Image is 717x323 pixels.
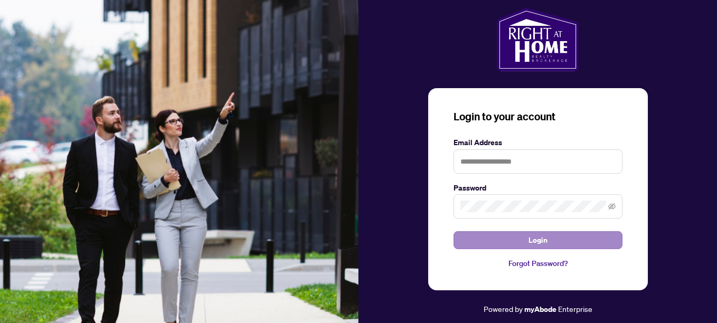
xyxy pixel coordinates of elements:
[454,182,622,194] label: Password
[497,8,579,71] img: ma-logo
[454,137,622,148] label: Email Address
[454,109,622,124] h3: Login to your account
[454,231,622,249] button: Login
[484,304,523,313] span: Powered by
[558,304,592,313] span: Enterprise
[608,203,616,210] span: eye-invisible
[529,232,548,249] span: Login
[524,303,556,315] a: myAbode
[454,258,622,269] a: Forgot Password?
